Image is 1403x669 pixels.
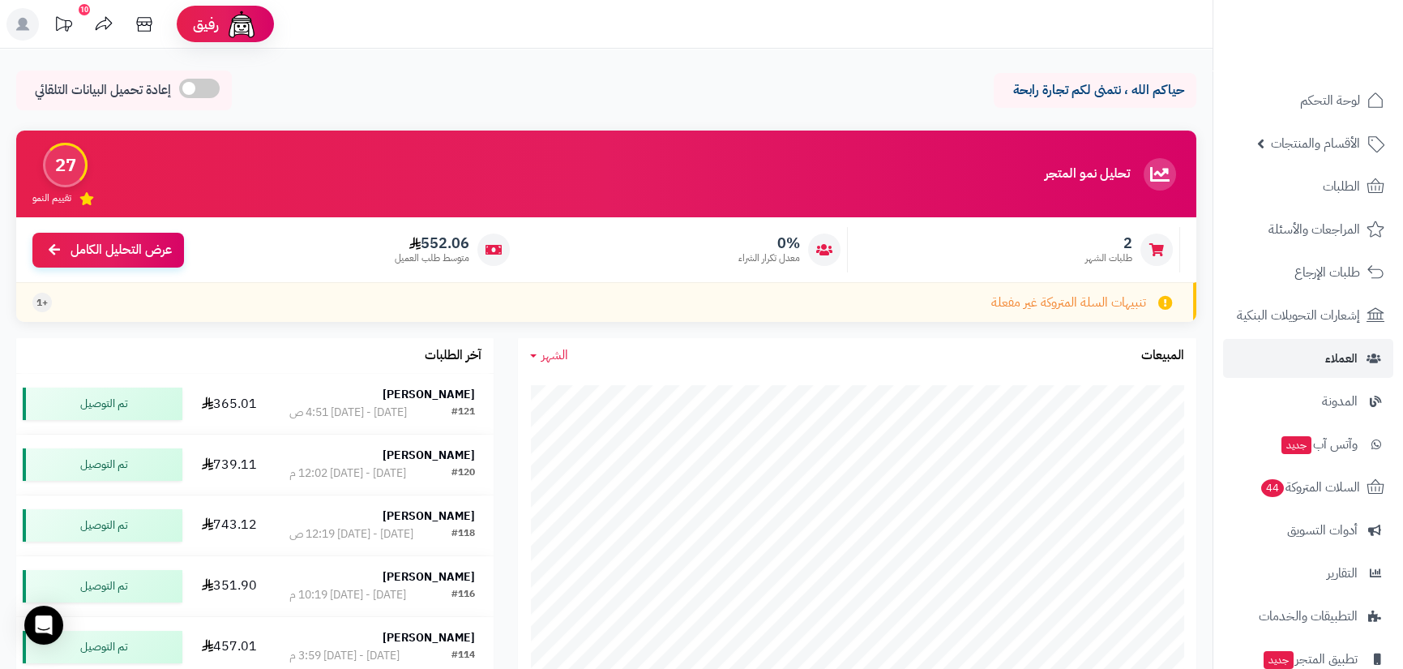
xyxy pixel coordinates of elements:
span: 0% [738,234,800,252]
span: أدوات التسويق [1287,519,1358,542]
span: الأقسام والمنتجات [1271,132,1360,155]
a: التقارير [1223,554,1393,593]
a: إشعارات التحويلات البنكية [1223,296,1393,335]
span: طلبات الشهر [1085,251,1132,265]
img: ai-face.png [225,8,258,41]
p: حياكم الله ، نتمنى لكم تجارة رابحة [1006,81,1184,100]
td: 365.01 [189,374,271,434]
div: #118 [451,526,475,542]
td: 739.11 [189,435,271,495]
a: الشهر [530,346,568,365]
span: عرض التحليل الكامل [71,241,172,259]
span: العملاء [1325,347,1358,370]
span: رفيق [193,15,219,34]
a: الطلبات [1223,167,1393,206]
td: 743.12 [189,495,271,555]
h3: تحليل نمو المتجر [1045,167,1130,182]
strong: [PERSON_NAME] [383,568,475,585]
span: التطبيقات والخدمات [1259,605,1358,628]
div: [DATE] - [DATE] 4:51 ص [289,405,407,421]
a: أدوات التسويق [1223,511,1393,550]
span: وآتس آب [1280,433,1358,456]
span: جديد [1264,651,1294,669]
div: Open Intercom Messenger [24,606,63,645]
div: تم التوصيل [23,631,182,663]
span: تقييم النمو [32,191,71,205]
strong: [PERSON_NAME] [383,629,475,646]
a: المراجعات والأسئلة [1223,210,1393,249]
strong: [PERSON_NAME] [383,386,475,403]
span: السلات المتروكة [1260,476,1360,499]
h3: آخر الطلبات [425,349,481,363]
span: الطلبات [1323,175,1360,198]
div: [DATE] - [DATE] 3:59 م [289,648,400,664]
strong: [PERSON_NAME] [383,447,475,464]
span: +1 [36,296,48,310]
a: تحديثات المنصة [43,8,83,45]
a: التطبيقات والخدمات [1223,597,1393,636]
a: لوحة التحكم [1223,81,1393,120]
div: [DATE] - [DATE] 10:19 م [289,587,406,603]
span: معدل تكرار الشراء [738,251,800,265]
span: متوسط طلب العميل [395,251,469,265]
div: [DATE] - [DATE] 12:19 ص [289,526,413,542]
div: [DATE] - [DATE] 12:02 م [289,465,406,482]
a: المدونة [1223,382,1393,421]
h3: المبيعات [1141,349,1184,363]
span: طلبات الإرجاع [1294,261,1360,284]
a: العملاء [1223,339,1393,378]
strong: [PERSON_NAME] [383,508,475,525]
span: إعادة تحميل البيانات التلقائي [35,81,171,100]
span: الشهر [541,345,568,365]
div: تم التوصيل [23,448,182,481]
div: #121 [451,405,475,421]
span: 552.06 [395,234,469,252]
div: #120 [451,465,475,482]
span: إشعارات التحويلات البنكية [1237,304,1360,327]
a: السلات المتروكة44 [1223,468,1393,507]
img: logo-2.png [1293,44,1388,78]
span: لوحة التحكم [1300,89,1360,112]
div: 10 [79,4,90,15]
a: عرض التحليل الكامل [32,233,184,268]
span: تنبيهات السلة المتروكة غير مفعلة [991,294,1146,312]
span: جديد [1281,436,1311,454]
div: تم التوصيل [23,388,182,420]
span: 2 [1085,234,1132,252]
span: التقارير [1327,562,1358,585]
span: المراجعات والأسئلة [1268,218,1360,241]
div: تم التوصيل [23,509,182,542]
a: طلبات الإرجاع [1223,253,1393,292]
div: #114 [451,648,475,664]
span: المدونة [1322,390,1358,413]
span: 44 [1261,479,1284,497]
td: 351.90 [189,556,271,616]
div: #116 [451,587,475,603]
div: تم التوصيل [23,570,182,603]
a: وآتس آبجديد [1223,425,1393,464]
